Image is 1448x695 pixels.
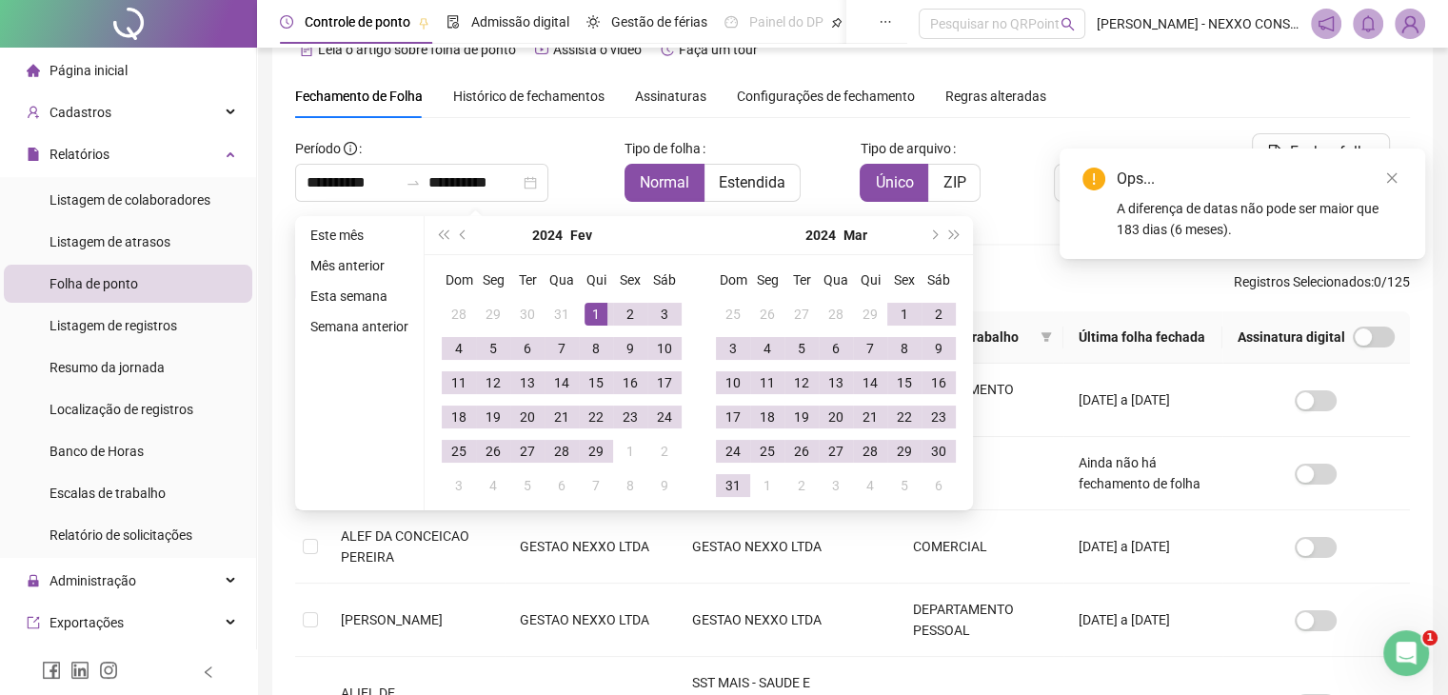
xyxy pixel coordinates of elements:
span: [PERSON_NAME] [341,466,443,481]
td: DEPARTAMENTO PESSOAL [898,364,1063,437]
span: search [478,323,497,351]
span: Ainda não há fechamento de folha [1079,455,1200,491]
td: GESTAO NEXXO LTDA [505,510,677,584]
span: Estendida [719,173,785,191]
span: Tipo de arquivo [860,138,950,159]
span: user-add [27,106,40,119]
span: exclamation-circle [1082,168,1105,190]
span: Período [295,141,341,156]
td: GESTAO NEXXO LTDA [505,584,677,657]
span: Admissão digital [471,14,569,30]
span: info-circle [344,142,357,155]
img: 83427 [1396,10,1424,38]
span: filter [1037,323,1056,351]
span: history [661,43,674,56]
span: Assinatura digital [1238,327,1345,347]
span: youtube [535,43,548,56]
span: Exportações [50,615,124,630]
span: Local de trabalho [913,327,1033,347]
span: ALEF DA CONCEICAO PEREIRA [341,528,469,565]
span: Resumo da jornada [50,360,165,375]
span: Fechamento de Folha [295,89,423,104]
span: Cadastros [50,105,111,120]
span: Relatórios [50,147,109,162]
span: Único [875,173,913,191]
span: Razão social [692,327,867,347]
td: DEPARTAMENTO PESSOAL [898,584,1063,657]
span: : 0 / 125 [1234,271,1410,302]
span: Painel do DP [749,14,823,30]
span: facebook [42,661,61,680]
span: pushpin [418,17,429,29]
span: Folha de ponto [50,276,138,291]
td: GESTAO NEXXO LTDA [505,364,677,437]
span: Histórico de fechamentos [453,89,605,104]
td: [DATE] a [DATE] [1063,584,1222,657]
span: Administração [50,573,136,588]
span: Listagem de colaboradores [50,192,210,208]
span: Configurações de fechamento [737,89,915,103]
span: 1 [1422,630,1438,645]
span: ZIP [942,173,965,191]
span: Assista o vídeo [553,42,642,57]
span: Controle de ponto [305,14,410,30]
span: close [1385,171,1398,185]
span: Assinaturas [635,89,706,103]
span: Página inicial [50,63,128,78]
span: Listagem de registros [50,318,177,333]
span: dashboard [724,15,738,29]
span: Gestão de férias [611,14,707,30]
span: filter [871,323,890,351]
span: pushpin [831,17,843,29]
td: COMERCIAL [898,510,1063,584]
span: ellipsis [879,15,892,29]
span: file [27,148,40,161]
span: Escalas de trabalho [50,486,166,501]
td: RH [898,437,1063,510]
span: Leia o artigo sobre folha de ponto [318,42,516,57]
td: GESTAO NEXXO LTDA [677,364,898,437]
span: Nome fantasia [520,327,646,347]
span: home [27,64,40,77]
span: Banco de Horas [50,444,144,459]
span: A diferença de datas não pode ser maior que 183 dias (6 meses). [1117,201,1379,237]
span: [PERSON_NAME] - NEXXO CONSULTORIA EMPRESARIAL LTDA [1097,13,1299,34]
td: GESTAO NEXXO LTDA [677,584,898,657]
td: [DATE] a [DATE] [1063,510,1222,584]
span: filter [654,331,665,343]
button: Selecionar todos [295,271,445,302]
span: filter [875,331,886,343]
span: Selecionar todos [331,276,429,297]
span: left [202,665,215,679]
span: Ops... [1117,169,1155,188]
span: bell [1359,15,1377,32]
span: [PERSON_NAME] [341,392,443,407]
button: [PERSON_NAME] [1054,164,1221,202]
span: filter [1041,331,1052,343]
span: Faça um tour [679,42,758,57]
span: instagram [99,661,118,680]
span: clock-circle [280,15,293,29]
span: lock [27,574,40,587]
span: Localização de registros [50,402,193,417]
span: notification [1318,15,1335,32]
span: file-text [300,43,313,56]
span: sun [586,15,600,29]
span: Relatório de solicitações [50,527,192,543]
td: GESTAO NEXXO LTDA [677,437,898,510]
span: linkedin [70,661,89,680]
td: GESTAO NEXXO LTDA [505,437,677,510]
span: swap-right [406,175,421,190]
span: Colaboradores [803,235,902,253]
span: Registros Selecionados [1234,274,1371,289]
span: Listagem de atrasos [50,234,170,249]
span: search [482,331,493,343]
span: search [1061,17,1075,31]
td: [DATE] a [DATE] [1063,364,1222,437]
th: Última folha fechada [1063,311,1222,364]
span: check-square [310,280,324,293]
td: GESTAO NEXXO LTDA [677,510,898,584]
span: Nome do colaborador [341,327,474,347]
span: [PERSON_NAME] [341,612,443,627]
span: Tipo de folha [625,138,701,159]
